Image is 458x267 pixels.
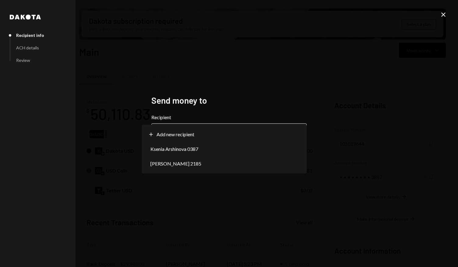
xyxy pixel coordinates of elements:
[151,123,307,141] button: Recipient
[16,33,44,38] div: Recipient info
[16,58,30,63] div: Review
[157,131,194,138] span: Add new recipient
[150,145,198,153] span: Ksenia Arshinova 0387
[150,160,201,167] span: [PERSON_NAME] 2185
[16,45,39,50] div: ACH details
[151,114,307,121] label: Recipient
[151,94,307,106] h2: Send money to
